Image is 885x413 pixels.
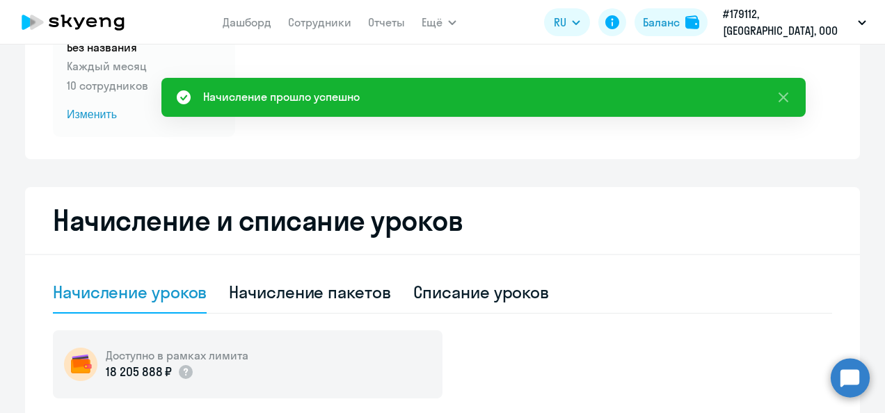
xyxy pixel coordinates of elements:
[544,8,590,36] button: RU
[53,281,207,303] div: Начисление уроков
[643,14,680,31] div: Баланс
[67,77,221,94] p: 10 сотрудников
[223,15,271,29] a: Дашборд
[716,6,873,39] button: #179112, [GEOGRAPHIC_DATA], ООО
[635,8,708,36] button: Балансbalance
[53,204,832,237] h2: Начисление и списание уроков
[723,6,852,39] p: #179112, [GEOGRAPHIC_DATA], ООО
[422,8,456,36] button: Ещё
[422,14,442,31] span: Ещё
[368,15,405,29] a: Отчеты
[106,363,172,381] p: 18 205 888 ₽
[67,106,221,123] span: Изменить
[554,14,566,31] span: RU
[413,281,550,303] div: Списание уроков
[67,58,221,74] p: Каждый месяц
[203,88,360,105] div: Начисление прошло успешно
[685,15,699,29] img: balance
[288,15,351,29] a: Сотрудники
[64,348,97,381] img: wallet-circle.png
[67,40,221,55] h5: Без названия
[229,281,390,303] div: Начисление пакетов
[106,348,248,363] h5: Доступно в рамках лимита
